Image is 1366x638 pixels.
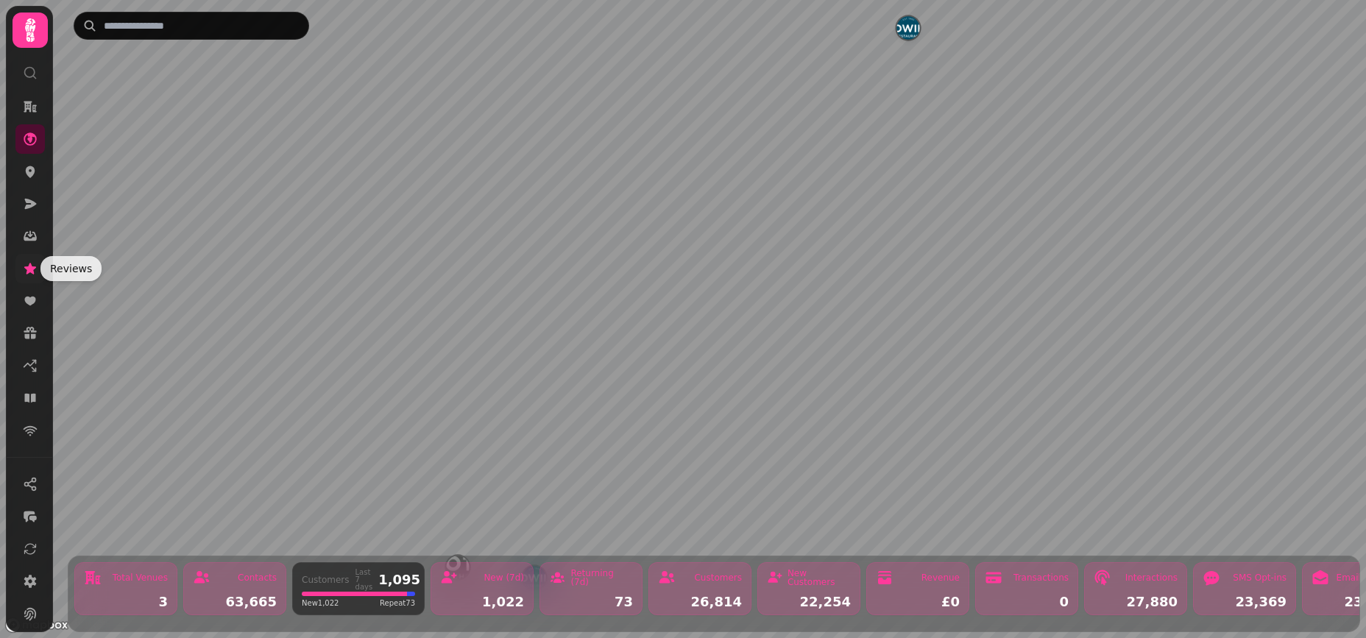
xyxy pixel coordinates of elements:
[921,573,960,582] div: Revenue
[788,569,851,586] div: New Customers
[355,569,373,591] div: Last 7 days
[378,573,420,586] div: 1,095
[302,598,339,609] span: New 1,022
[1094,595,1178,609] div: 27,880
[767,595,851,609] div: 22,254
[40,256,102,281] div: Reviews
[440,595,524,609] div: 1,022
[4,617,69,634] a: Mapbox logo
[113,573,168,582] div: Total Venues
[238,573,277,582] div: Contacts
[694,573,742,582] div: Customers
[1013,573,1069,582] div: Transactions
[193,595,277,609] div: 63,665
[302,575,350,584] div: Customers
[570,569,633,586] div: Returning (7d)
[380,598,415,609] span: Repeat 73
[84,595,168,609] div: 3
[985,595,1069,609] div: 0
[1233,573,1287,582] div: SMS Opt-ins
[484,573,524,582] div: New (7d)
[549,595,633,609] div: 73
[1125,573,1178,582] div: Interactions
[1203,595,1287,609] div: 23,369
[658,595,742,609] div: 26,814
[876,595,960,609] div: £0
